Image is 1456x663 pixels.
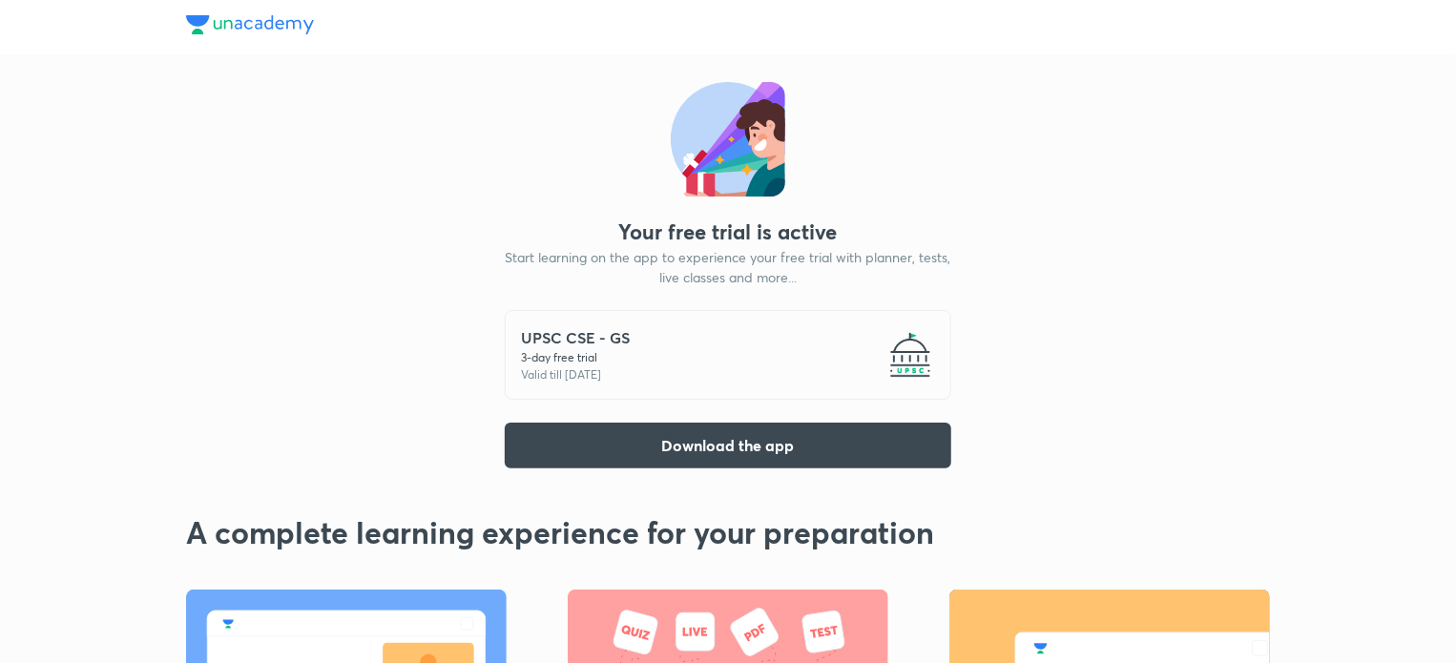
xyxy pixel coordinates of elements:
img: Unacademy [186,15,314,34]
div: Your free trial is active [619,219,838,243]
p: Valid till [DATE] [521,366,630,383]
p: 3 -day free trial [521,349,630,366]
img: status [671,82,785,197]
button: Download the app [505,423,951,468]
p: Start learning on the app to experience your free trial with planner, tests, live classes and mor... [505,247,951,287]
img: - [885,330,935,380]
h2: A complete learning experience for your preparation [186,514,1270,550]
a: Unacademy [186,15,314,39]
h5: UPSC CSE - GS [521,326,630,349]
